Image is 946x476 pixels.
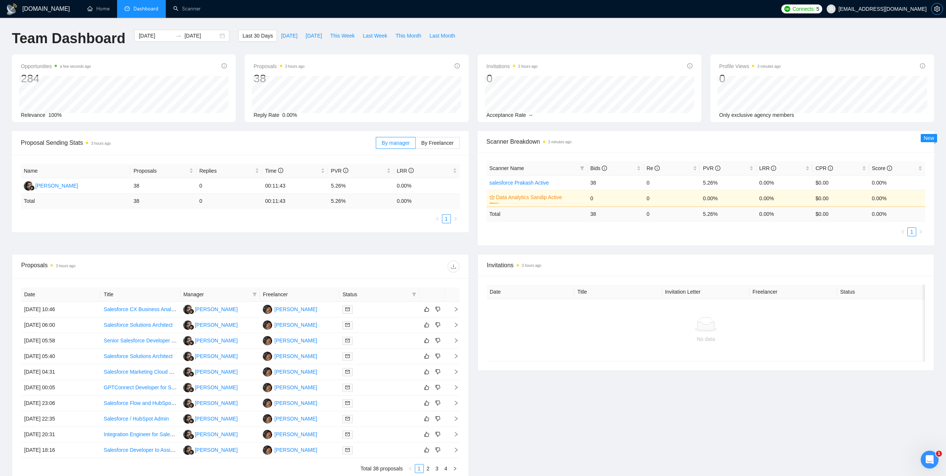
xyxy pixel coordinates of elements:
[487,261,925,270] span: Invitations
[429,32,455,40] span: Last Month
[422,336,431,345] button: like
[274,352,317,360] div: [PERSON_NAME]
[195,415,238,423] div: [PERSON_NAME]
[21,62,91,71] span: Opportunities
[829,6,834,12] span: user
[104,338,239,344] a: Senior Salesforce Developer Needed for Ongoing Projects
[453,466,457,471] span: right
[189,450,194,455] img: gigradar-bm.png
[183,414,193,424] img: LL
[719,62,781,71] span: Profile Views
[424,338,429,344] span: like
[173,6,201,12] a: searchScanner
[195,336,238,345] div: [PERSON_NAME]
[265,168,283,174] span: Time
[771,166,776,171] span: info-circle
[487,112,526,118] span: Acceptance Rate
[655,166,660,171] span: info-circle
[394,194,459,208] td: 0.00 %
[487,137,926,146] span: Scanner Breakdown
[183,306,238,312] a: LL[PERSON_NAME]
[263,384,317,390] a: PK[PERSON_NAME]
[130,194,196,208] td: 38
[647,165,660,171] span: Re
[263,367,272,377] img: PK
[433,383,442,392] button: dislike
[433,367,442,376] button: dislike
[328,178,394,194] td: 5.26%
[282,112,297,118] span: 0.00%
[104,431,216,437] a: Integration Engineer for Salesforce and HubSpot
[189,371,194,377] img: gigradar-bm.png
[433,399,442,408] button: dislike
[306,32,322,40] span: [DATE]
[345,385,350,390] span: mail
[433,445,442,454] button: dislike
[435,353,440,359] span: dislike
[252,292,257,297] span: filter
[133,167,188,175] span: Proposals
[422,352,431,361] button: like
[104,353,172,359] a: Salesforce Solutions Architect
[816,5,819,13] span: 5
[574,285,662,299] th: Title
[424,306,429,312] span: like
[189,340,194,345] img: gigradar-bm.png
[104,384,264,390] a: GPTConnect Developer for Social Media DM + Salesforce Integration
[125,6,130,11] span: dashboard
[263,415,317,421] a: PK[PERSON_NAME]
[301,30,326,42] button: [DATE]
[496,193,583,201] a: Data Analytics Sandip Active
[382,140,410,146] span: By manager
[263,400,317,406] a: PK[PERSON_NAME]
[898,227,907,236] li: Previous Page
[455,63,460,68] span: info-circle
[813,190,869,207] td: $0.00
[183,399,193,408] img: LL
[175,33,181,39] span: to
[424,464,432,473] a: 2
[410,289,418,300] span: filter
[242,32,273,40] span: Last 30 Days
[56,264,75,268] time: 3 hours ago
[189,356,194,361] img: gigradar-bm.png
[442,464,450,473] a: 4
[435,416,440,422] span: dislike
[422,320,431,329] button: like
[518,64,538,68] time: 3 hours ago
[433,414,442,423] button: dislike
[35,182,78,190] div: [PERSON_NAME]
[183,320,193,330] img: LL
[433,305,442,314] button: dislike
[87,6,110,12] a: homeHome
[433,464,441,473] a: 3
[435,306,440,312] span: dislike
[424,384,429,390] span: like
[424,400,429,406] span: like
[932,6,943,12] span: setting
[433,352,442,361] button: dislike
[757,64,781,68] time: 3 minutes ago
[262,178,328,194] td: 00:11:43
[487,285,575,299] th: Date
[451,214,460,223] button: right
[21,138,376,147] span: Proposal Sending Stats
[189,418,194,424] img: gigradar-bm.png
[409,168,414,173] span: info-circle
[175,33,181,39] span: swap-right
[183,384,238,390] a: LL[PERSON_NAME]
[326,30,359,42] button: This Week
[490,195,495,200] span: crown
[422,383,431,392] button: like
[422,430,431,439] button: like
[424,369,429,375] span: like
[453,217,458,221] span: right
[21,71,91,86] div: 284
[916,227,925,236] button: right
[183,400,238,406] a: LL[PERSON_NAME]
[916,227,925,236] li: Next Page
[435,447,440,453] span: dislike
[442,215,451,223] a: 1
[424,431,429,437] span: like
[644,190,700,207] td: 0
